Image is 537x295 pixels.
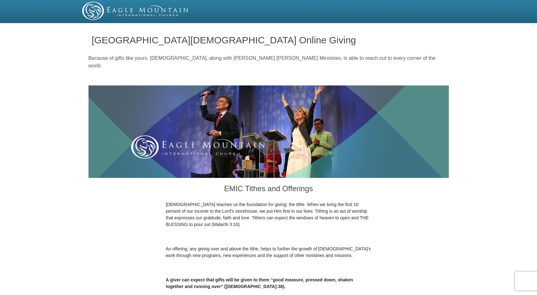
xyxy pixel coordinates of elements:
[166,178,371,201] h3: EMIC Tithes and Offerings
[166,201,371,228] p: [DEMOGRAPHIC_DATA] teaches us the foundation for giving: the tithe. When we bring the first 10 pe...
[88,54,449,70] p: Because of gifts like yours, [DEMOGRAPHIC_DATA], along with [PERSON_NAME] [PERSON_NAME] Ministrie...
[166,277,353,289] b: A giver can expect that gifts will be given to them “good measure, pressed down, shaken together ...
[166,246,371,259] p: An offering, any giving over and above the tithe, helps to further the growth of [DEMOGRAPHIC_DAT...
[82,2,189,20] img: EMIC
[92,35,445,45] h1: [GEOGRAPHIC_DATA][DEMOGRAPHIC_DATA] Online Giving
